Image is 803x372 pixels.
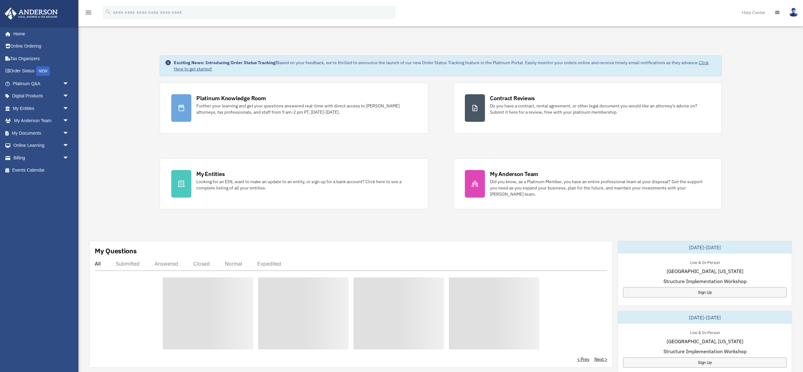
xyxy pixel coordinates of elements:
a: Events Calendar [4,164,78,177]
a: Online Ordering [4,40,78,53]
img: User Pic [789,8,798,17]
a: Sign Up [623,287,787,297]
a: My Anderson Team Did you know, as a Platinum Member, you have an entire professional team at your... [453,158,722,209]
div: My Questions [95,246,137,256]
strong: Exciting News: Introducing Order Status Tracking! [174,60,277,65]
div: My Anderson Team [490,170,538,178]
a: Platinum Knowledge Room Further your learning and get your questions answered real-time with dire... [160,83,428,133]
div: Platinum Knowledge Room [196,94,266,102]
a: Tax Organizers [4,52,78,65]
div: Expedited [257,261,281,267]
i: menu [85,9,92,16]
span: arrow_drop_down [63,127,75,140]
div: [DATE]-[DATE] [618,311,792,324]
span: Structure Implementation Workshop [663,348,747,355]
span: [GEOGRAPHIC_DATA], [US_STATE] [667,338,743,345]
a: < Prev [577,356,589,362]
a: Home [4,28,75,40]
div: NEW [36,66,50,76]
div: Live & In-Person [685,259,725,265]
a: Sign Up [623,357,787,368]
div: Submitted [116,261,140,267]
div: Live & In-Person [685,329,725,335]
a: menu [85,11,92,16]
a: My Documentsarrow_drop_down [4,127,78,139]
span: arrow_drop_down [63,115,75,127]
div: Normal [225,261,242,267]
span: arrow_drop_down [63,90,75,103]
a: Platinum Q&Aarrow_drop_down [4,77,78,90]
div: Do you have a contract, rental agreement, or other legal document you would like an attorney's ad... [490,103,710,115]
i: search [105,8,112,15]
div: Closed [193,261,210,267]
div: Did you know, as a Platinum Member, you have an entire professional team at your disposal? Get th... [490,178,710,197]
a: My Anderson Teamarrow_drop_down [4,115,78,127]
a: Contract Reviews Do you have a contract, rental agreement, or other legal document you would like... [453,83,722,133]
a: My Entities Looking for an EIN, want to make an update to an entity, or sign up for a bank accoun... [160,158,428,209]
span: Structure Implementation Workshop [663,277,747,285]
div: Answered [155,261,178,267]
span: arrow_drop_down [63,102,75,115]
a: Online Learningarrow_drop_down [4,139,78,152]
a: Digital Productsarrow_drop_down [4,90,78,102]
span: arrow_drop_down [63,77,75,90]
a: Click Here to get started! [174,60,709,72]
a: My Entitiesarrow_drop_down [4,102,78,115]
a: Order StatusNEW [4,65,78,78]
span: arrow_drop_down [63,152,75,164]
div: My Entities [196,170,225,178]
div: Further your learning and get your questions answered real-time with direct access to [PERSON_NAM... [196,103,417,115]
div: All [95,261,101,267]
div: [DATE]-[DATE] [618,241,792,254]
a: Billingarrow_drop_down [4,152,78,164]
div: Based on your feedback, we're thrilled to announce the launch of our new Order Status Tracking fe... [174,59,716,72]
img: Anderson Advisors Platinum Portal [3,8,60,20]
a: Next > [594,356,607,362]
div: Contract Reviews [490,94,535,102]
div: Looking for an EIN, want to make an update to an entity, or sign up for a bank account? Click her... [196,178,417,191]
span: [GEOGRAPHIC_DATA], [US_STATE] [667,267,743,275]
span: arrow_drop_down [63,139,75,152]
